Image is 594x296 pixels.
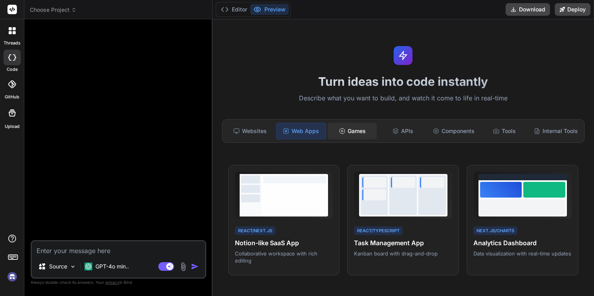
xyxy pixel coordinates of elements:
div: Next.js/Charts [473,226,517,235]
div: React/Next.js [235,226,275,235]
div: Tools [480,123,529,139]
label: threads [4,40,20,46]
img: GPT-4o mini [84,263,92,270]
p: Collaborative workspace with rich editing [235,250,333,264]
div: APIs [378,123,427,139]
p: GPT-4o min.. [95,263,129,270]
span: privacy [105,280,119,285]
button: Editor [218,4,250,15]
img: attachment [179,262,188,271]
label: code [7,66,18,73]
h4: Task Management App [354,238,452,248]
div: React/TypeScript [354,226,403,235]
img: signin [5,270,19,283]
label: Upload [5,123,20,130]
p: Source [49,263,67,270]
p: Data visualization with real-time updates [473,250,572,257]
button: Deploy [555,3,590,16]
div: Websites [225,123,275,139]
div: Web Apps [276,123,326,139]
h4: Notion-like SaaS App [235,238,333,248]
p: Describe what you want to build, and watch it come to life in real-time [217,93,590,104]
img: icon [191,263,199,270]
p: Always double-check its answers. Your in Bind [31,279,206,286]
label: GitHub [5,94,19,100]
h1: Turn ideas into code instantly [217,74,590,89]
p: Kanban board with drag-and-drop [354,250,452,257]
button: Download [506,3,550,16]
span: Choose Project [30,6,77,14]
img: Pick Models [70,263,76,270]
div: Components [429,123,478,139]
div: Internal Tools [531,123,581,139]
h4: Analytics Dashboard [473,238,572,248]
button: Preview [250,4,289,15]
div: Games [328,123,377,139]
